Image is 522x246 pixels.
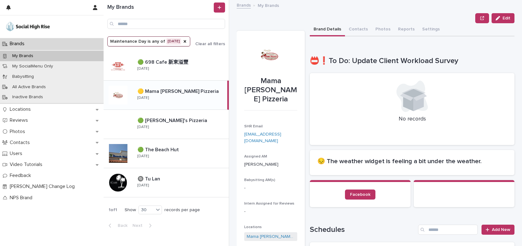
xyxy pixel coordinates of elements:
a: 🟢 698 Cafe 新東溢豐🟢 698 Cafe 新東溢豐 [DATE] [104,51,229,81]
p: Brands [7,41,30,47]
span: Next [132,223,146,228]
a: 🟢 The Beach Hut🟢 The Beach Hut [DATE] [104,139,229,168]
p: Inactive Brands [7,94,48,100]
input: Search [107,19,225,29]
p: Locations [7,106,36,112]
span: Intern Assigned for Reviews [244,202,294,206]
span: Locations [244,225,262,229]
p: [DATE] [137,125,149,129]
span: Babysitting AM(s) [244,178,275,182]
p: Show [125,207,136,213]
div: 30 [139,207,154,213]
p: Babysitting [7,74,39,79]
span: Add New [492,227,510,232]
p: 1 of 1 [104,202,122,218]
p: [DATE] [137,154,149,158]
p: My Brands [258,2,279,8]
p: 🔘 Tu Lan [137,175,161,182]
span: Back [114,223,127,228]
p: - [244,208,297,215]
p: 🟢 [PERSON_NAME]'s Pizzeria [137,116,208,124]
p: [DATE] [137,67,149,71]
p: Mama [PERSON_NAME] Pizzeria [244,77,297,104]
a: [EMAIL_ADDRESS][DOMAIN_NAME] [244,132,281,143]
p: [PERSON_NAME] [244,161,297,168]
p: 🟢 698 Cafe 新東溢豐 [137,58,190,65]
p: Video Tutorials [7,162,47,168]
button: Brand Details [310,23,345,36]
button: Clear all filters [190,42,225,46]
h1: 📛❗To Do: Update Client Workload Survey [310,56,514,66]
button: Photos [372,23,394,36]
p: [DATE] [137,96,149,100]
a: 🔘 Tu Lan🔘 Tu Lan [DATE] [104,168,229,197]
p: Photos [7,129,30,135]
a: 🟡 Mama [PERSON_NAME] Pizzeria🟡 Mama [PERSON_NAME] Pizzeria [DATE] [104,81,229,110]
p: [PERSON_NAME] Change Log [7,184,80,190]
p: Contacts [7,140,35,146]
a: Add New [482,225,514,235]
img: o5DnuTxEQV6sW9jFYBBf [5,20,51,33]
button: Settings [418,23,444,36]
a: 🟢 [PERSON_NAME]'s Pizzeria🟢 [PERSON_NAME]'s Pizzeria [DATE] [104,110,229,139]
h1: My Brands [107,4,213,11]
a: Brands [237,1,251,8]
h1: Schedules [310,225,416,234]
button: Back [104,223,130,228]
p: Users [7,151,27,157]
button: Maintenance Day [107,36,190,46]
button: Reports [394,23,418,36]
p: No records [317,116,507,123]
h2: 😔 The weather widget is feeling a bit under the weather. [317,158,507,165]
span: Clear all filters [195,42,225,46]
button: Contacts [345,23,372,36]
span: Facebook [350,192,370,197]
button: Edit [492,13,514,23]
p: - [244,185,297,191]
p: 🟢 The Beach Hut [137,146,180,153]
p: My Brands [7,53,38,59]
p: All Active Brands [7,84,51,90]
p: [DATE] [137,183,149,188]
span: SHR Email [244,125,263,128]
input: Search [418,225,478,235]
p: Feedback [7,173,36,179]
p: records per page [164,207,200,213]
span: Assigned AM [244,155,267,158]
p: My SocialMenu Only [7,64,58,69]
p: NPS Brand [7,195,37,201]
a: Facebook [345,190,375,200]
span: Edit [503,16,510,20]
a: Mama [PERSON_NAME] Pizzeria [247,233,295,240]
button: Next [130,223,157,228]
p: Reviews [7,117,33,123]
p: 🟡 Mama [PERSON_NAME] Pizzeria [137,87,220,94]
